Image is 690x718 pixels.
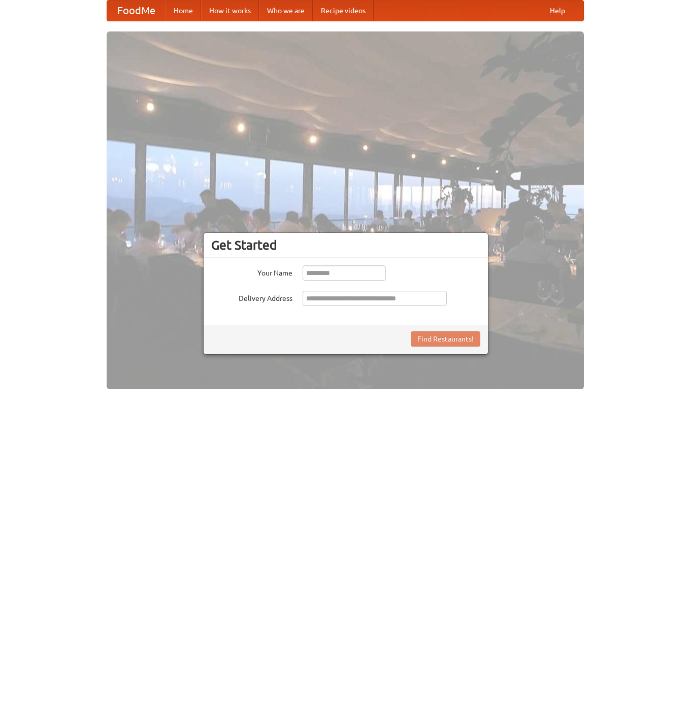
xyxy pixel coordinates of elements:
[313,1,374,21] a: Recipe videos
[211,237,480,253] h3: Get Started
[166,1,201,21] a: Home
[259,1,313,21] a: Who we are
[201,1,259,21] a: How it works
[107,1,166,21] a: FoodMe
[542,1,573,21] a: Help
[211,265,292,278] label: Your Name
[211,291,292,303] label: Delivery Address
[411,331,480,347] button: Find Restaurants!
